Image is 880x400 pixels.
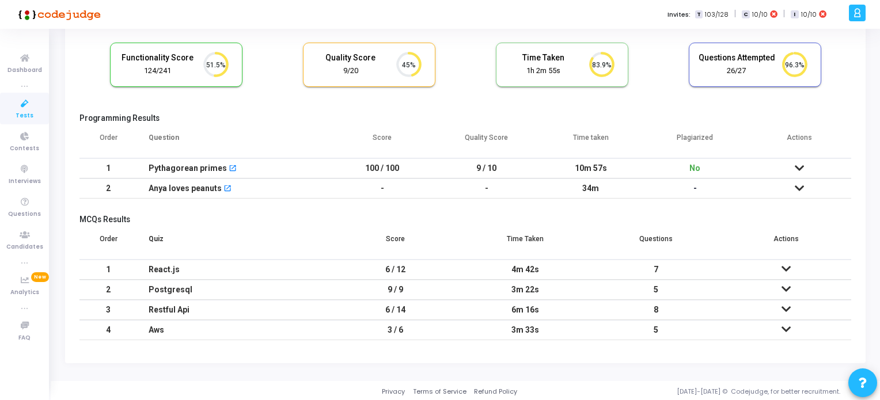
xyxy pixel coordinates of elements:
span: Candidates [6,242,43,252]
span: Tests [16,111,33,121]
td: 9 / 9 [330,280,460,300]
td: 2 [79,178,137,199]
td: 8 [591,300,721,320]
h5: Time Taken [505,53,582,63]
td: 9 / 10 [434,158,538,178]
div: 26/27 [698,66,775,77]
div: Pythagorean primes [149,159,227,178]
span: 103/128 [705,10,729,20]
h5: MCQs Results [79,215,851,224]
a: Refund Policy [474,387,517,397]
span: 10/10 [801,10,817,20]
mat-icon: open_in_new [223,185,232,193]
td: - [434,178,538,199]
span: New [31,272,49,282]
td: 3 / 6 [330,320,460,340]
span: I [791,10,798,19]
span: Interviews [9,177,41,186]
th: Quiz [137,227,330,260]
th: Question [137,126,330,158]
div: 6m 16s [472,300,579,319]
div: Aws [149,321,318,340]
span: Dashboard [7,66,42,75]
td: - [330,178,434,199]
h5: Quality Score [312,53,389,63]
span: No [689,163,700,173]
div: Postgresql [149,280,318,299]
div: 124/241 [119,66,196,77]
th: Plagiarized [643,126,747,158]
div: 3m 33s [472,321,579,340]
th: Score [330,126,434,158]
span: - [693,184,697,193]
td: 1 [79,260,137,280]
td: 34m [538,178,643,199]
span: 10/10 [752,10,768,20]
span: C [742,10,749,19]
td: 100 / 100 [330,158,434,178]
a: Privacy [382,387,405,397]
div: 9/20 [312,66,389,77]
span: | [734,8,736,20]
th: Questions [591,227,721,260]
td: 5 [591,320,721,340]
span: Contests [10,144,39,154]
div: 3m 22s [472,280,579,299]
th: Time Taken [460,227,590,260]
h5: Functionality Score [119,53,196,63]
div: Anya loves peanuts [149,179,222,198]
div: 4m 42s [472,260,579,279]
td: 3 [79,300,137,320]
div: Restful Api [149,300,318,319]
td: 7 [591,260,721,280]
td: 2 [79,280,137,300]
th: Actions [721,227,851,260]
span: T [695,10,703,19]
td: 6 / 14 [330,300,460,320]
span: Analytics [10,288,39,298]
td: 10m 57s [538,158,643,178]
th: Actions [747,126,851,158]
div: 1h 2m 55s [505,66,582,77]
div: [DATE]-[DATE] © Codejudge, for better recruitment. [517,387,866,397]
td: 5 [591,280,721,300]
th: Order [79,126,137,158]
th: Score [330,227,460,260]
h5: Questions Attempted [698,53,775,63]
div: React.js [149,260,318,279]
mat-icon: open_in_new [229,165,237,173]
td: 6 / 12 [330,260,460,280]
td: 1 [79,158,137,178]
th: Order [79,227,137,260]
img: logo [14,3,101,26]
td: 4 [79,320,137,340]
span: Questions [8,209,41,219]
a: Terms of Service [413,387,466,397]
h5: Programming Results [79,113,851,123]
span: | [783,8,785,20]
th: Quality Score [434,126,538,158]
span: FAQ [18,333,31,343]
th: Time taken [538,126,643,158]
label: Invites: [667,10,691,20]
